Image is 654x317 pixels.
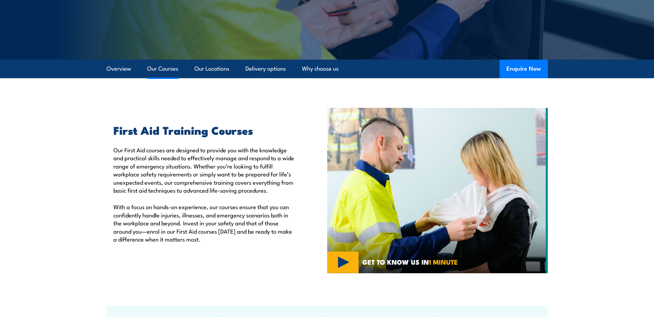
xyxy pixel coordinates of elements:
[327,108,548,273] img: Fire & Safety Australia deliver Health and Safety Representatives Training Courses – HSR Training
[302,60,339,78] a: Why choose us
[113,125,295,135] h2: First Aid Training Courses
[113,146,295,194] p: Our First Aid courses are designed to provide you with the knowledge and practical skills needed ...
[429,257,458,267] strong: 1 MINUTE
[194,60,229,78] a: Our Locations
[147,60,178,78] a: Our Courses
[362,259,458,265] span: GET TO KNOW US IN
[500,60,548,78] button: Enquire Now
[107,60,131,78] a: Overview
[245,60,286,78] a: Delivery options
[113,203,295,243] p: With a focus on hands-on experience, our courses ensure that you can confidently handle injuries,...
